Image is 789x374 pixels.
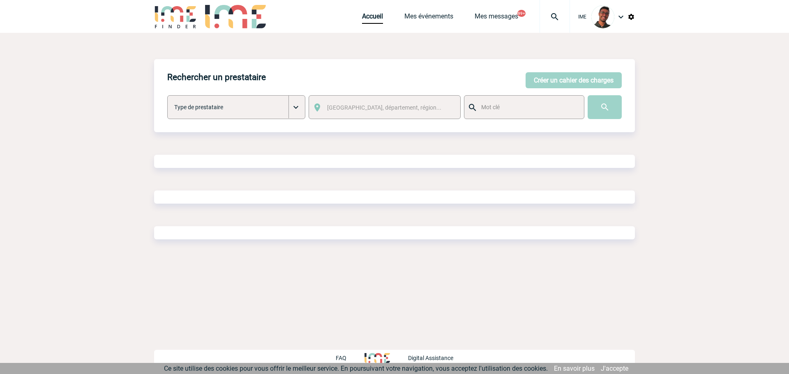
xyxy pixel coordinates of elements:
[336,355,346,361] p: FAQ
[601,365,628,372] a: J'accepte
[336,353,365,361] a: FAQ
[475,12,518,24] a: Mes messages
[154,5,197,28] img: IME-Finder
[578,14,586,20] span: IME
[327,104,441,111] span: [GEOGRAPHIC_DATA], département, région...
[591,5,614,28] img: 124970-0.jpg
[554,365,595,372] a: En savoir plus
[404,12,453,24] a: Mes événements
[588,95,622,119] input: Submit
[479,102,577,112] input: Mot clé
[167,72,266,82] h4: Rechercher un prestataire
[164,365,548,372] span: Ce site utilise des cookies pour vous offrir le meilleur service. En poursuivant votre navigation...
[365,353,390,363] img: http://www.idealmeetingsevents.fr/
[362,12,383,24] a: Accueil
[517,10,526,17] button: 99+
[408,355,453,361] p: Digital Assistance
